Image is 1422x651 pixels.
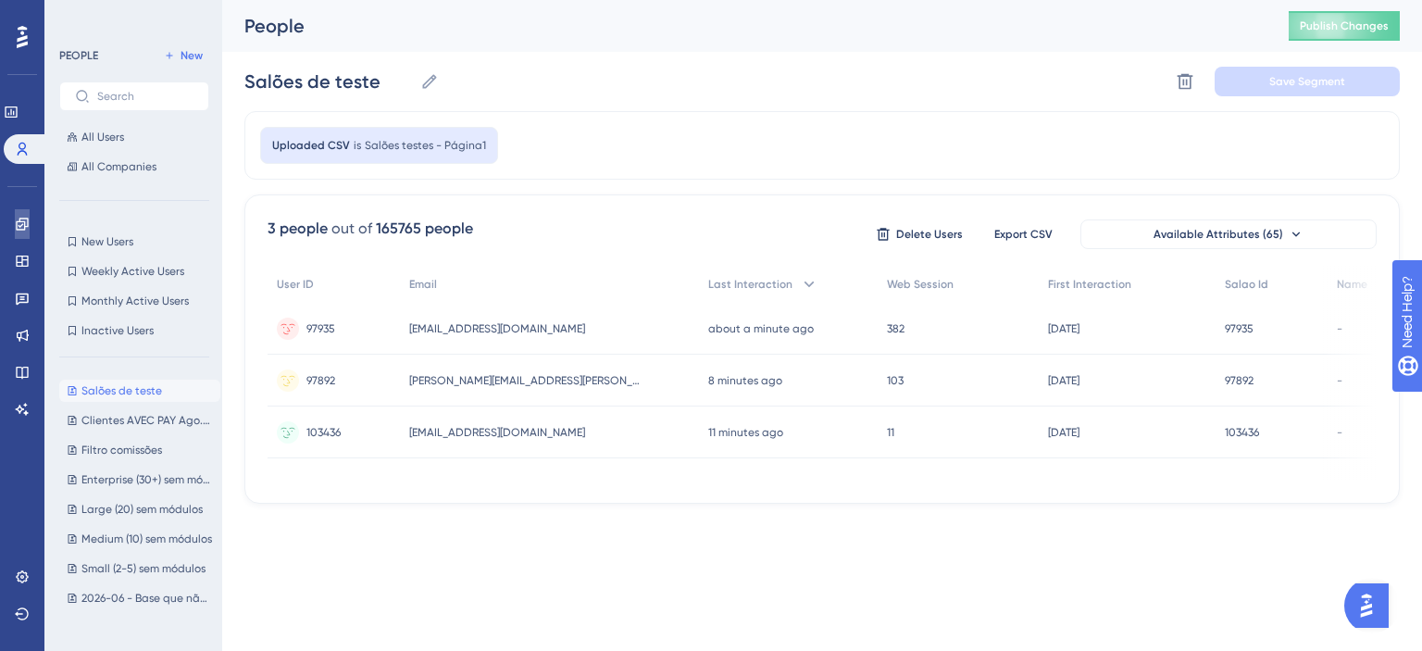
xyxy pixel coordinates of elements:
div: out of [331,218,372,240]
span: User ID [277,277,314,292]
span: Delete Users [896,227,963,242]
button: Medium (10) sem módulos [59,528,220,550]
span: Save Segment [1269,74,1345,89]
button: Inactive Users [59,319,209,342]
span: Filtro comissões [81,443,162,457]
input: Search [97,90,193,103]
span: All Companies [81,159,156,174]
span: 97935 [1225,321,1254,336]
span: Medium (10) sem módulos [81,532,212,546]
span: Name [1337,277,1367,292]
div: PEOPLE [59,48,98,63]
time: about a minute ago [708,322,814,335]
iframe: UserGuiding AI Assistant Launcher [1344,578,1400,633]
span: New [181,48,203,63]
div: People [244,13,1242,39]
span: - [1337,373,1342,388]
span: Publish Changes [1300,19,1389,33]
span: 2026-06 - Base que não é Grandes Contas [81,591,213,606]
button: Export CSV [977,219,1069,249]
button: Delete Users [873,219,966,249]
button: Weekly Active Users [59,260,209,282]
span: Need Help? [44,5,116,27]
span: 382 [887,321,904,336]
button: Filtro comissões [59,439,220,461]
button: Small (2-5) sem módulos [59,557,220,580]
button: Publish Changes [1289,11,1400,41]
span: Web Session [887,277,954,292]
button: Clientes AVEC PAY Ago.25 [59,409,220,432]
span: Email [409,277,437,292]
span: 97935 [306,321,335,336]
span: New Users [81,234,133,249]
button: Large (20) sem módulos [59,498,220,520]
span: 11 [887,425,894,440]
time: [DATE] [1048,322,1079,335]
span: Salao Id [1225,277,1268,292]
span: Uploaded CSV [272,138,350,153]
span: [EMAIL_ADDRESS][DOMAIN_NAME] [409,425,585,440]
span: Weekly Active Users [81,264,184,279]
span: [EMAIL_ADDRESS][DOMAIN_NAME] [409,321,585,336]
span: 103 [887,373,904,388]
time: 11 minutes ago [708,426,783,439]
input: Segment Name [244,69,413,94]
button: New Users [59,231,209,253]
div: 165765 people [376,218,473,240]
span: Inactive Users [81,323,154,338]
span: Small (2-5) sem módulos [81,561,206,576]
span: All Users [81,130,124,144]
button: All Companies [59,156,209,178]
time: [DATE] [1048,426,1079,439]
span: - [1337,321,1342,336]
div: 3 people [268,218,328,240]
time: [DATE] [1048,374,1079,387]
time: 8 minutes ago [708,374,782,387]
button: Enterprise (30+) sem módulos [59,469,220,491]
span: 103436 [306,425,341,440]
span: Available Attributes (65) [1154,227,1283,242]
span: is [354,138,361,153]
button: All Users [59,126,209,148]
button: New [157,44,209,67]
span: Export CSV [994,227,1053,242]
span: Large (20) sem módulos [81,502,203,517]
span: Salões testes - Página1 [365,138,486,153]
span: 97892 [1225,373,1254,388]
span: 103436 [1225,425,1259,440]
span: First Interaction [1048,277,1131,292]
span: Salões de teste [81,383,162,398]
span: Monthly Active Users [81,294,189,308]
span: 97892 [306,373,335,388]
span: - [1337,425,1342,440]
span: [PERSON_NAME][EMAIL_ADDRESS][PERSON_NAME][DOMAIN_NAME] [409,373,641,388]
button: Monthly Active Users [59,290,209,312]
button: 2026-06 - Base que não é Grandes Contas [59,587,220,609]
button: Available Attributes (65) [1080,219,1377,249]
span: Enterprise (30+) sem módulos [81,472,213,487]
button: Salões de teste [59,380,220,402]
span: Clientes AVEC PAY Ago.25 [81,413,213,428]
button: Save Segment [1215,67,1400,96]
span: Last Interaction [708,277,792,292]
